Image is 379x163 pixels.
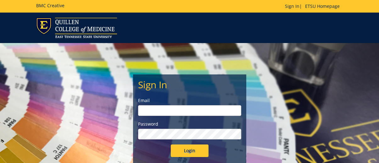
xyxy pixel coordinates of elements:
a: ETSU Homepage [302,3,343,9]
input: Login [171,144,209,157]
h2: Sign In [138,79,241,90]
label: Email [138,97,241,104]
a: Sign In [285,3,299,9]
img: ETSU logo [36,18,117,38]
h5: BMC Creative [36,3,64,8]
p: | [285,3,343,9]
label: Password [138,121,241,127]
